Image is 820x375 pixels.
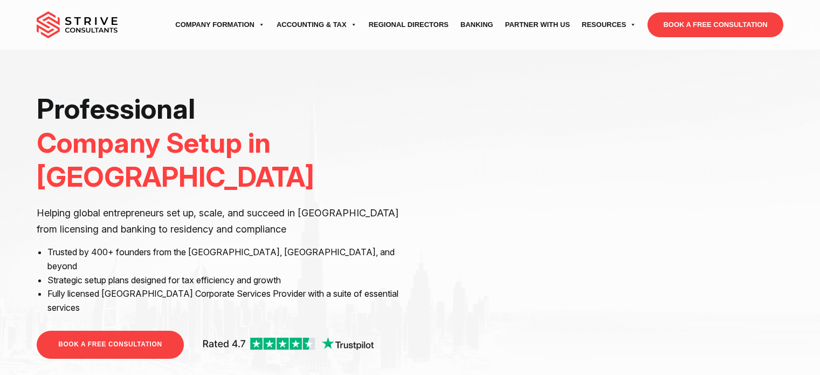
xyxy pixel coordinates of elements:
a: Regional Directors [363,10,454,40]
li: Strategic setup plans designed for tax efficiency and growth [47,274,402,288]
a: Resources [576,10,642,40]
a: Partner with Us [499,10,576,40]
a: Company Formation [169,10,271,40]
a: Accounting & Tax [271,10,363,40]
li: Fully licensed [GEOGRAPHIC_DATA] Corporate Services Provider with a suite of essential services [47,287,402,315]
a: BOOK A FREE CONSULTATION [647,12,783,37]
p: Helping global entrepreneurs set up, scale, and succeed in [GEOGRAPHIC_DATA] from licensing and b... [37,205,402,237]
a: Banking [454,10,499,40]
h1: Professional [37,92,402,194]
li: Trusted by 400+ founders from the [GEOGRAPHIC_DATA], [GEOGRAPHIC_DATA], and beyond [47,246,402,273]
a: BOOK A FREE CONSULTATION [37,331,183,358]
img: main-logo.svg [37,11,118,38]
iframe: <br /> [418,92,783,297]
span: Company Setup in [GEOGRAPHIC_DATA] [37,126,314,193]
